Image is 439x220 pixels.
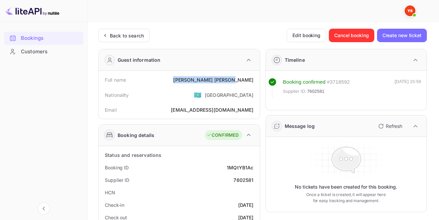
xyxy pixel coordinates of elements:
div: CONFIRMED [207,132,239,139]
p: Once a ticket is created, it will appear here for easy tracking and management. [303,192,389,204]
a: Bookings [4,32,83,44]
img: LiteAPI logo [5,5,59,16]
a: Customers [4,45,83,58]
div: Nationality [105,91,129,99]
div: 1MQtYB1Ac [227,164,253,171]
div: Full name [105,76,126,83]
div: [PERSON_NAME] [PERSON_NAME] [173,76,253,83]
span: 7602581 [307,88,324,95]
span: United States [194,89,201,101]
button: Cancel booking [329,29,374,42]
button: Collapse navigation [38,202,50,215]
div: Email [105,106,117,113]
div: Bookings [4,32,83,45]
div: Bookings [21,34,80,42]
div: [EMAIL_ADDRESS][DOMAIN_NAME] [171,106,253,113]
div: Booking ID [105,164,129,171]
p: No tickets have been created for this booking. [295,184,397,190]
div: Status and reservations [105,152,161,159]
div: Guest information [118,56,161,63]
div: Message log [285,122,315,130]
div: Booking confirmed [283,78,326,86]
button: Refresh [374,121,405,132]
div: Booking details [118,132,154,139]
div: HCN [105,189,115,196]
div: [GEOGRAPHIC_DATA] [205,91,254,99]
div: Timeline [285,56,305,63]
p: Refresh [386,122,402,130]
div: [DATE] [238,201,254,209]
div: Supplier ID [105,176,129,184]
div: Back to search [110,32,144,39]
span: Supplier ID: [283,88,307,95]
button: Create new ticket [377,29,427,42]
div: [DATE] 15:59 [395,78,421,98]
button: Edit booking [287,29,326,42]
img: Yandex Support [405,5,415,16]
div: 7602581 [233,176,253,184]
div: # 3718592 [327,78,350,86]
div: Customers [21,48,80,56]
div: Check-in [105,201,124,209]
